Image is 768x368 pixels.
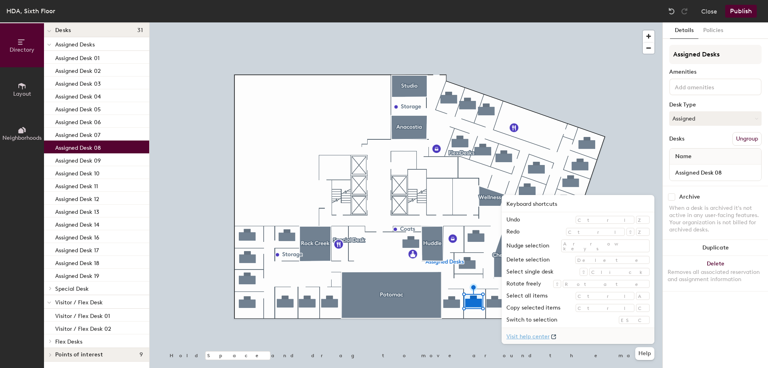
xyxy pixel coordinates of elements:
p: Assigned Desk 14 [55,219,99,228]
p: Assigned Desk 17 [55,245,99,254]
div: Desks [669,136,684,142]
div: Archive [679,194,700,200]
div: Rotate [563,280,650,288]
button: Publish [725,5,757,18]
button: Assigned [669,111,762,126]
div: Click [589,268,650,276]
div: ⇧ [553,280,561,288]
p: Assigned Desk 13 [55,206,99,215]
button: Duplicate [663,240,768,256]
div: Rotate freely [506,280,541,288]
p: Assigned Desk 09 [55,155,101,164]
span: Directory [10,46,34,53]
div: Z [636,228,650,236]
div: Nudge selection [506,241,549,250]
a: Visit help center [502,328,654,344]
span: 31 [137,27,143,34]
div: Ctrl [576,292,634,300]
div: C [636,304,650,312]
div: Amenities [669,69,762,75]
h2: Keyboard shortcuts [506,200,557,209]
p: Assigned Desk 12 [55,193,99,203]
img: Redo [680,7,688,15]
p: Assigned Desk 03 [55,78,101,87]
span: 9 [140,352,143,358]
div: Copy selected items [506,304,560,312]
p: Assigned Desk 08 [55,142,101,151]
span: Visitor / Flex Desk [55,299,103,306]
p: Assigned Desk 16 [55,232,99,241]
div: Select all items [506,292,548,300]
div: Select single desk [506,267,554,276]
input: Add amenities [673,82,745,91]
div: Redo [506,227,520,236]
div: A [636,292,650,300]
div: Undo [506,215,520,224]
button: Details [670,22,698,39]
button: Close [701,5,717,18]
div: Arrow keys [561,239,650,252]
div: Ctrl [576,216,634,224]
img: Undo [668,7,676,15]
button: Help [635,347,654,360]
div: Switch to selection [506,316,557,324]
p: Visitor / Flex Desk 01 [55,310,110,320]
p: Assigned Desk 07 [55,129,100,139]
div: When a desk is archived it's not active in any user-facing features. Your organization is not bil... [669,205,762,233]
div: ⇧ [626,228,634,236]
div: Delete [575,256,650,264]
p: Visitor / Flex Desk 02 [55,323,111,332]
button: DeleteRemoves all associated reservation and assignment information [663,256,768,291]
span: Assigned Desks [55,41,95,48]
span: Flex Desks [55,338,82,345]
span: Layout [13,90,31,97]
span: Special Desk [55,286,89,292]
p: Assigned Desk 01 [55,52,100,62]
button: Ungroup [732,132,762,146]
div: Delete selection [506,255,550,264]
p: Assigned Desk 05 [55,104,101,113]
p: Assigned Desk 02 [55,65,101,74]
div: HDA, Sixth Floor [6,6,55,16]
p: Assigned Desk 19 [55,270,99,280]
p: Assigned Desk 06 [55,117,101,126]
button: Policies [698,22,728,39]
span: Neighborhoods [2,135,42,141]
p: Assigned Desk 10 [55,168,100,177]
div: Ctrl [566,228,625,236]
div: Ctrl [576,304,634,312]
p: Assigned Desk 18 [55,257,99,267]
span: Desks [55,27,71,34]
p: Assigned Desk 11 [55,181,98,190]
span: Points of interest [55,352,103,358]
div: ⇧ [580,268,588,276]
input: Unnamed desk [671,167,760,178]
span: Name [671,149,696,164]
div: Removes all associated reservation and assignment information [668,269,763,283]
div: Desk Type [669,102,762,108]
div: Z [636,216,650,224]
p: Assigned Desk 04 [55,91,101,100]
div: ESC [619,316,650,324]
